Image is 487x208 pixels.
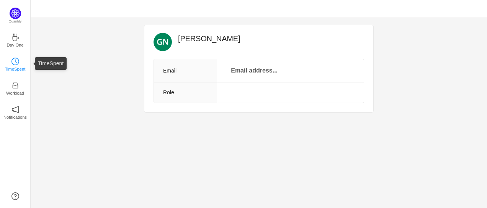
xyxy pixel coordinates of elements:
[7,42,23,48] p: Day One
[11,106,19,113] i: icon: notification
[6,90,24,97] p: Workload
[11,192,19,200] a: icon: question-circle
[11,34,19,41] i: icon: coffee
[9,19,22,24] p: Quantify
[10,8,21,19] img: Quantify
[226,65,282,76] p: Email address...
[178,33,364,44] h2: [PERSON_NAME]
[11,36,19,44] a: icon: coffeeDay One
[5,66,26,73] p: TimeSpent
[154,59,217,82] th: Email
[11,82,19,89] i: icon: inbox
[154,33,172,51] img: GJ
[11,60,19,68] a: icon: clock-circleTimeSpent
[154,82,217,103] th: Role
[11,58,19,65] i: icon: clock-circle
[11,84,19,92] a: icon: inboxWorkload
[11,108,19,116] a: icon: notificationNotifications
[3,114,27,121] p: Notifications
